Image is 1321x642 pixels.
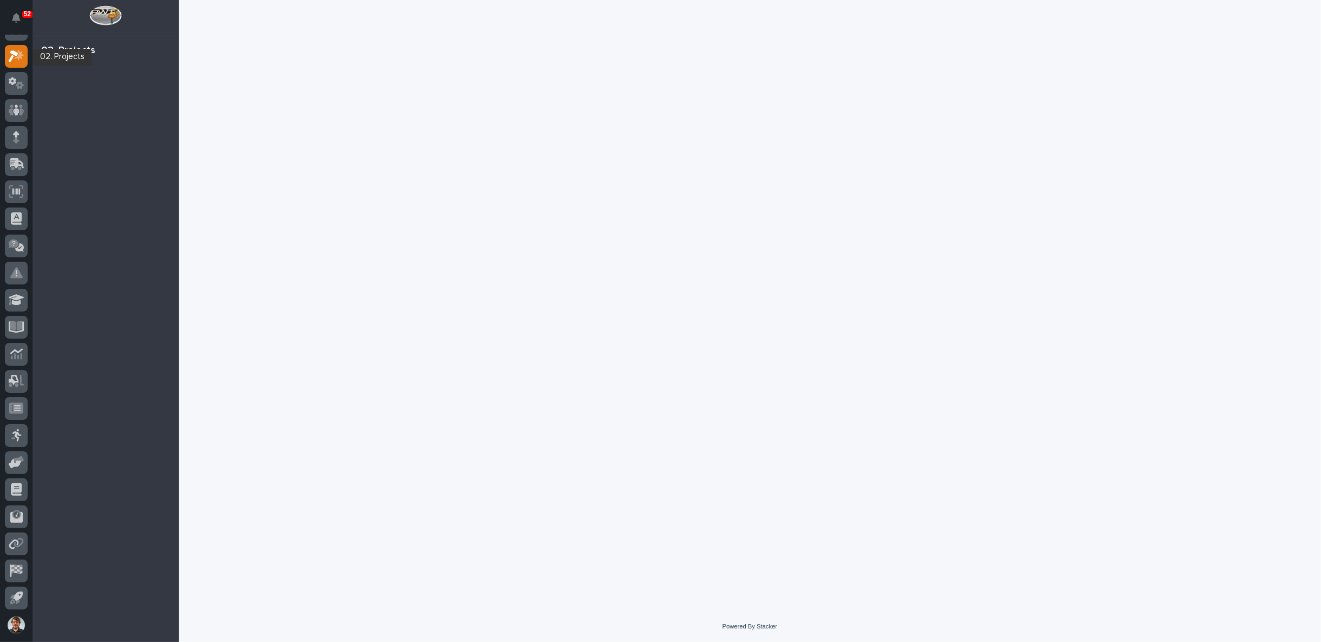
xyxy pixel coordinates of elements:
div: 02. Projects [41,45,95,57]
a: Powered By Stacker [723,623,777,630]
img: Workspace Logo [89,5,121,25]
p: 52 [24,10,31,18]
button: users-avatar [5,614,28,637]
button: Notifications [5,7,28,29]
div: Notifications52 [14,13,28,30]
